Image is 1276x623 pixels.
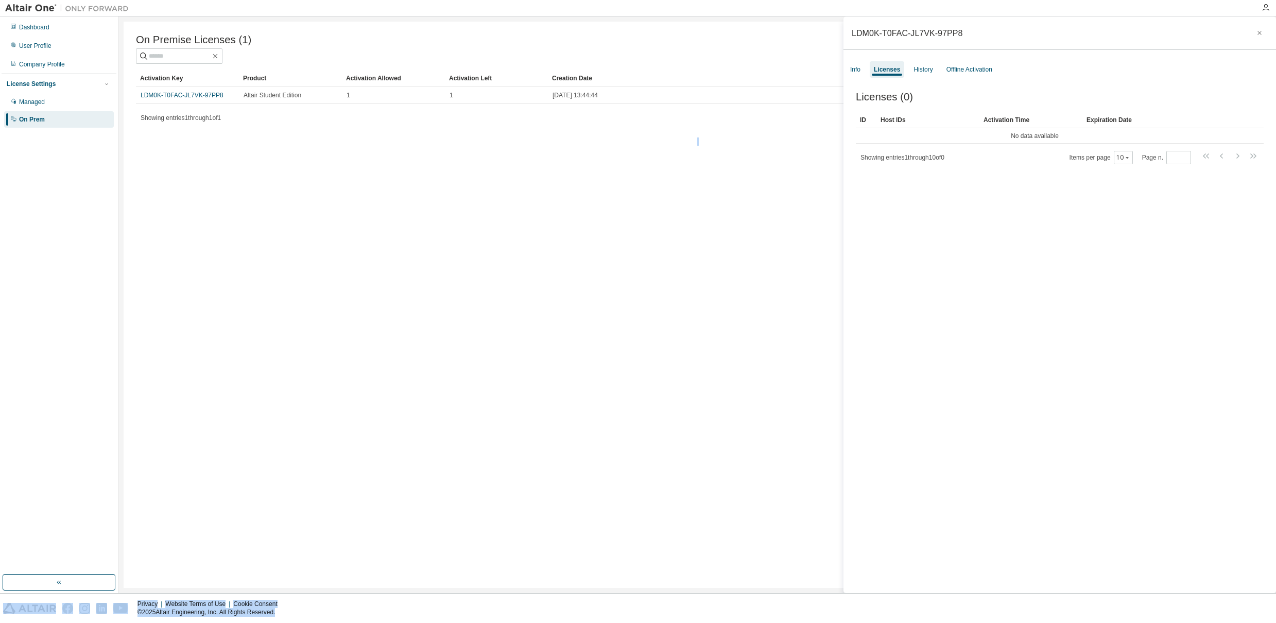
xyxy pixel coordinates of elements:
[1116,153,1130,162] button: 10
[137,608,284,617] p: © 2025 Altair Engineering, Inc. All Rights Reserved.
[96,603,107,614] img: linkedin.svg
[244,91,301,99] span: Altair Student Edition
[243,70,338,86] div: Product
[856,128,1214,144] td: No data available
[140,70,235,86] div: Activation Key
[1070,151,1133,164] span: Items per page
[3,603,56,614] img: altair_logo.svg
[860,112,872,128] div: ID
[347,91,350,99] span: 1
[946,65,992,74] div: Offline Activation
[233,600,283,608] div: Cookie Consent
[850,65,860,74] div: Info
[984,112,1078,128] div: Activation Time
[874,65,900,74] div: Licenses
[19,98,45,106] div: Managed
[450,91,453,99] span: 1
[913,65,933,74] div: History
[165,600,233,608] div: Website Terms of Use
[860,154,944,161] span: Showing entries 1 through 10 of 0
[449,70,544,86] div: Activation Left
[136,34,251,46] span: On Premise Licenses (1)
[19,60,65,68] div: Company Profile
[113,603,128,614] img: youtube.svg
[1087,112,1168,128] div: Expiration Date
[62,603,73,614] img: facebook.svg
[881,112,975,128] div: Host IDs
[5,3,134,13] img: Altair One
[141,114,221,122] span: Showing entries 1 through 1 of 1
[346,70,441,86] div: Activation Allowed
[852,29,962,37] div: LDM0K-T0FAC-JL7VK-97PP8
[7,80,56,88] div: License Settings
[79,603,90,614] img: instagram.svg
[19,23,49,31] div: Dashboard
[1142,151,1191,164] span: Page n.
[141,92,223,99] a: LDM0K-T0FAC-JL7VK-97PP8
[19,115,45,124] div: On Prem
[553,91,598,99] span: [DATE] 13:44:44
[19,42,51,50] div: User Profile
[856,91,913,103] span: Licenses (0)
[552,70,1213,86] div: Creation Date
[137,600,165,608] div: Privacy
